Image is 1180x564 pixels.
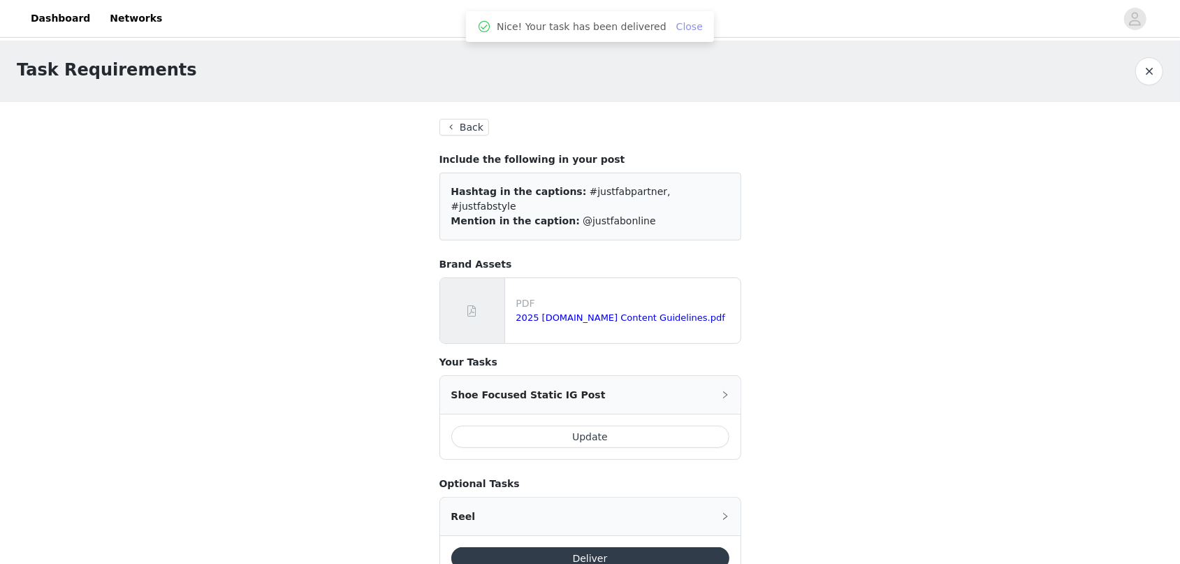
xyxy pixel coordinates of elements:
span: @justfabonline [583,215,656,226]
h4: Brand Assets [439,257,741,272]
h1: Task Requirements [17,57,197,82]
h4: Include the following in your post [439,152,741,167]
a: Close [676,21,703,32]
p: PDF [516,296,735,311]
div: icon: rightReel [440,498,741,535]
span: Mention in the caption: [451,215,580,226]
h4: Optional Tasks [439,477,741,491]
i: icon: right [721,512,729,521]
i: icon: right [721,391,729,399]
a: Dashboard [22,3,99,34]
a: 2025 [DOMAIN_NAME] Content Guidelines.pdf [516,312,725,323]
a: Networks [101,3,170,34]
span: Hashtag in the captions: [451,186,587,197]
div: avatar [1128,8,1142,30]
div: icon: rightShoe Focused Static IG Post [440,376,741,414]
h4: Your Tasks [439,355,741,370]
button: Back [439,119,490,136]
span: Nice! Your task has been delivered [497,20,667,34]
button: Update [451,426,729,448]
